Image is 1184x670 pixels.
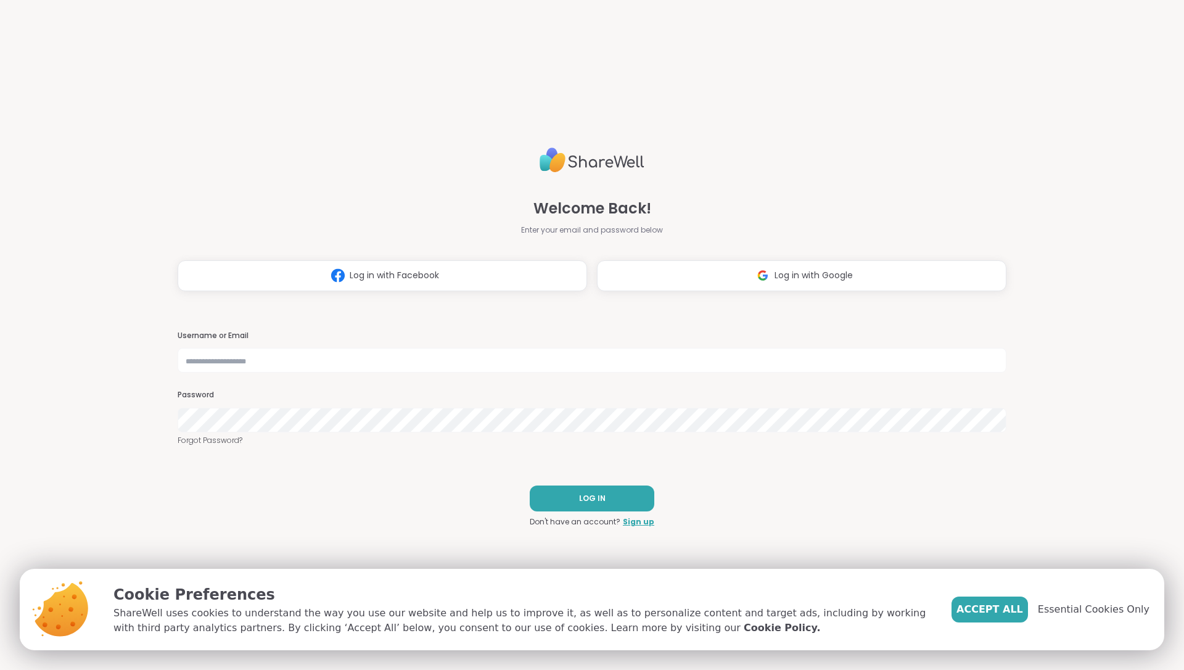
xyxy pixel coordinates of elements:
[530,486,654,511] button: LOG IN
[597,260,1006,291] button: Log in with Google
[178,435,1006,446] a: Forgot Password?
[178,390,1006,400] h3: Password
[744,621,820,635] a: Cookie Policy.
[521,225,663,236] span: Enter your email and password below
[579,493,606,504] span: LOG IN
[775,269,853,282] span: Log in with Google
[178,331,1006,341] h3: Username or Email
[530,516,620,527] span: Don't have an account?
[623,516,654,527] a: Sign up
[533,197,651,220] span: Welcome Back!
[952,597,1028,622] button: Accept All
[540,143,644,178] img: ShareWell Logo
[113,584,932,606] p: Cookie Preferences
[326,264,350,287] img: ShareWell Logomark
[1038,602,1149,617] span: Essential Cookies Only
[113,606,932,635] p: ShareWell uses cookies to understand the way you use our website and help us to improve it, as we...
[350,269,439,282] span: Log in with Facebook
[956,602,1023,617] span: Accept All
[178,260,587,291] button: Log in with Facebook
[751,264,775,287] img: ShareWell Logomark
